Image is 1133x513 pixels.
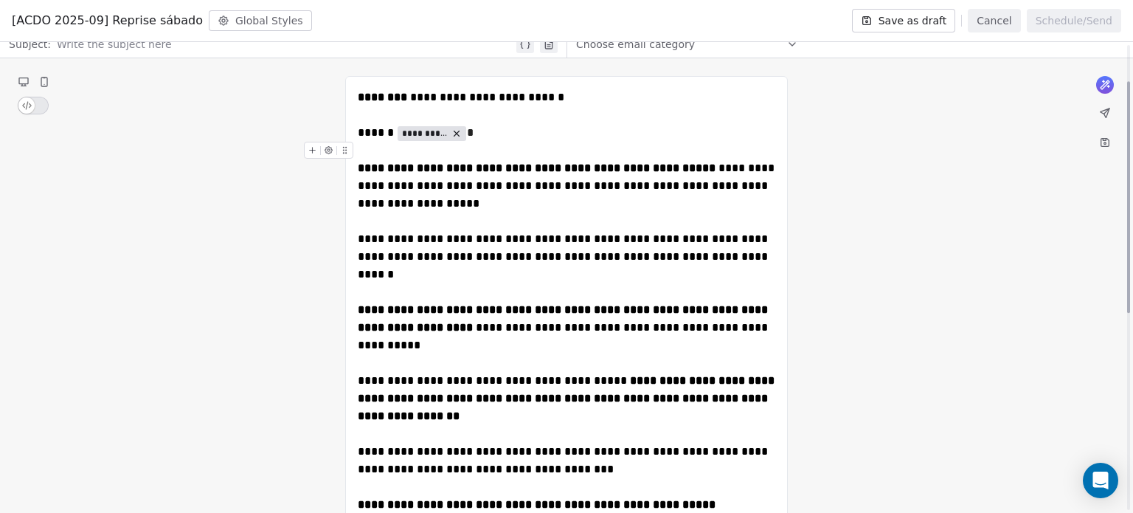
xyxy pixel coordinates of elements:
[209,10,312,31] button: Global Styles
[9,37,51,56] span: Subject:
[576,37,695,52] span: Choose email category
[852,9,956,32] button: Save as draft
[12,12,203,30] span: [ACDO 2025-09] Reprise sábado
[968,9,1020,32] button: Cancel
[1083,463,1118,498] div: Open Intercom Messenger
[1027,9,1121,32] button: Schedule/Send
